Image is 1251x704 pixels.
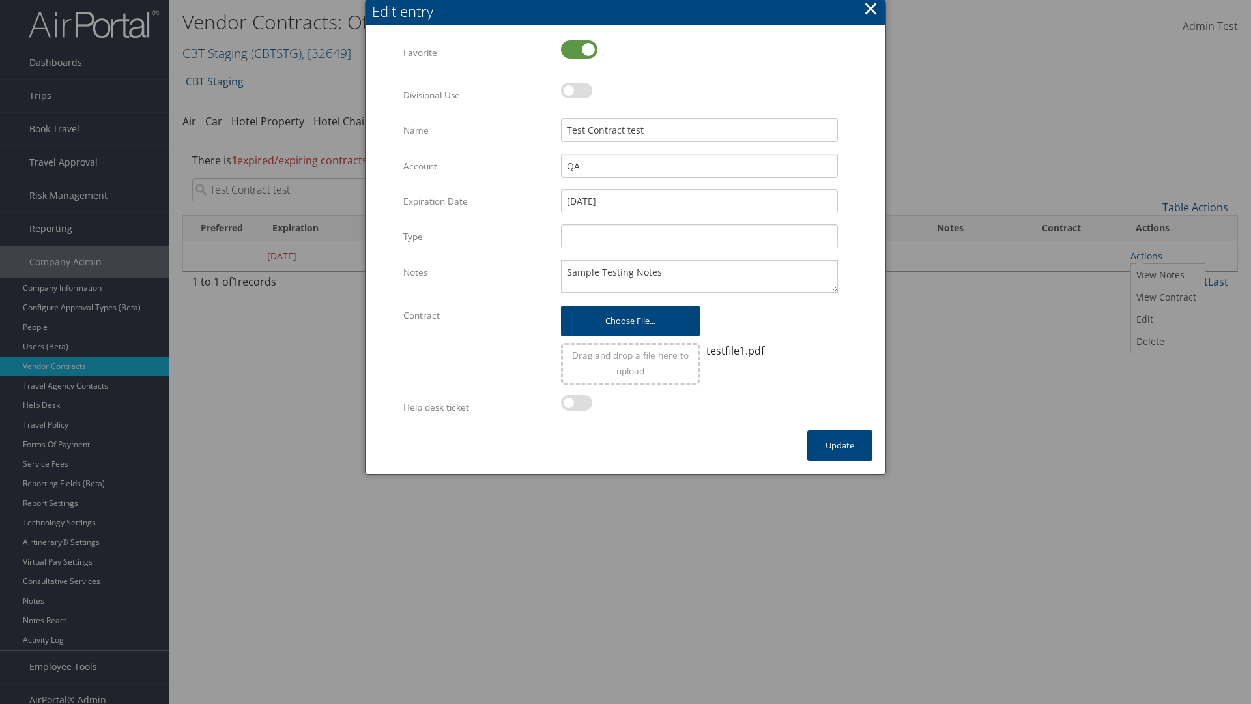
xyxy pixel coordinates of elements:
label: Account [403,154,551,179]
label: Help desk ticket [403,395,551,420]
div: testfile1.pdf [706,343,838,359]
span: Drag and drop a file here to upload [572,349,689,377]
button: Update [807,430,872,461]
div: Edit entry [372,1,885,22]
label: Name [403,118,551,143]
label: Notes [403,260,551,285]
label: Contract [403,303,551,328]
label: Expiration Date [403,189,551,214]
label: Favorite [403,40,551,65]
label: Divisional Use [403,83,551,108]
label: Type [403,224,551,249]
